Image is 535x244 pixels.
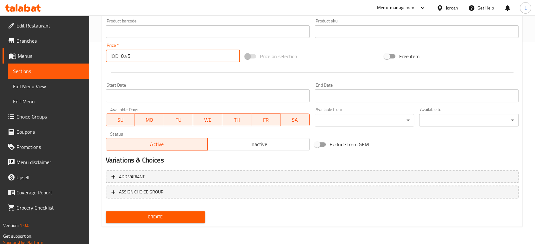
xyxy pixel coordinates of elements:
[18,52,84,60] span: Menus
[8,94,89,109] a: Edit Menu
[106,156,519,165] h2: Variations & Choices
[164,113,193,126] button: TU
[207,138,310,150] button: Inactive
[16,22,84,29] span: Edit Restaurant
[16,158,84,166] span: Menu disclaimer
[135,113,164,126] button: MO
[16,189,84,196] span: Coverage Report
[3,124,89,139] a: Coupons
[251,113,280,126] button: FR
[16,204,84,211] span: Grocery Checklist
[3,170,89,185] a: Upsell
[3,18,89,33] a: Edit Restaurant
[280,113,310,126] button: SA
[524,4,526,11] span: L
[13,82,84,90] span: Full Menu View
[193,113,222,126] button: WE
[109,115,133,125] span: SU
[16,174,84,181] span: Upsell
[3,139,89,155] a: Promotions
[13,67,84,75] span: Sections
[16,143,84,151] span: Promotions
[446,4,458,11] div: Jordan
[196,115,220,125] span: WE
[167,115,191,125] span: TU
[3,33,89,48] a: Branches
[3,155,89,170] a: Menu disclaimer
[254,115,278,125] span: FR
[399,52,419,60] span: Free item
[330,141,369,148] span: Exclude from GEM
[210,140,307,149] span: Inactive
[121,50,240,62] input: Please enter price
[137,115,161,125] span: MO
[16,128,84,136] span: Coupons
[119,173,145,181] span: Add variant
[106,170,519,183] button: Add variant
[106,113,135,126] button: SU
[3,48,89,64] a: Menus
[106,25,310,38] input: Please enter product barcode
[16,113,84,120] span: Choice Groups
[315,114,414,126] div: ​
[106,138,208,150] button: Active
[109,140,205,149] span: Active
[119,188,163,196] span: ASSIGN CHOICE GROUP
[419,114,519,126] div: ​
[8,79,89,94] a: Full Menu View
[106,211,205,223] button: Create
[13,98,84,105] span: Edit Menu
[260,52,297,60] span: Price on selection
[377,4,416,12] div: Menu-management
[111,213,200,221] span: Create
[3,185,89,200] a: Coverage Report
[16,37,84,45] span: Branches
[315,25,519,38] input: Please enter product sku
[3,221,19,229] span: Version:
[8,64,89,79] a: Sections
[222,113,251,126] button: TH
[3,200,89,215] a: Grocery Checklist
[106,186,519,198] button: ASSIGN CHOICE GROUP
[225,115,249,125] span: TH
[3,232,32,240] span: Get support on:
[283,115,307,125] span: SA
[20,221,29,229] span: 1.0.0
[3,109,89,124] a: Choice Groups
[110,52,118,60] p: JOD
